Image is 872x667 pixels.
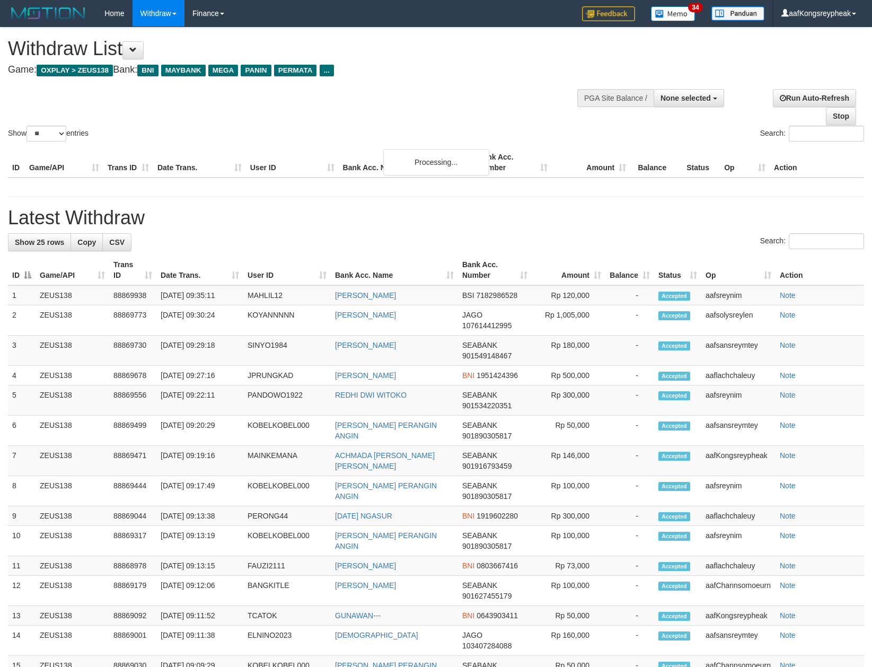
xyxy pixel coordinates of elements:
[780,481,796,490] a: Note
[701,385,776,416] td: aafsreynim
[780,611,796,620] a: Note
[156,476,243,506] td: [DATE] 09:17:49
[241,65,271,76] span: PANIN
[8,366,36,385] td: 4
[153,147,246,178] th: Date Trans.
[156,506,243,526] td: [DATE] 09:13:38
[109,606,156,626] td: 88869092
[109,416,156,446] td: 88869499
[532,626,605,656] td: Rp 160,000
[701,255,776,285] th: Op: activate to sort column ascending
[8,626,36,656] td: 14
[773,89,856,107] a: Run Auto-Refresh
[36,336,109,366] td: ZEUS138
[532,526,605,556] td: Rp 100,000
[630,147,682,178] th: Balance
[109,526,156,556] td: 88869317
[701,416,776,446] td: aafsansreymtey
[8,305,36,336] td: 2
[462,631,482,639] span: JAGO
[658,372,690,381] span: Accepted
[156,446,243,476] td: [DATE] 09:19:16
[532,476,605,506] td: Rp 100,000
[780,311,796,319] a: Note
[789,126,864,142] input: Search:
[582,6,635,21] img: Feedback.jpg
[8,606,36,626] td: 13
[532,336,605,366] td: Rp 180,000
[701,285,776,305] td: aafsreynim
[660,94,711,102] span: None selected
[36,506,109,526] td: ZEUS138
[658,341,690,350] span: Accepted
[36,556,109,576] td: ZEUS138
[477,611,518,620] span: Copy 0643903411 to clipboard
[532,606,605,626] td: Rp 50,000
[760,126,864,142] label: Search:
[658,612,690,621] span: Accepted
[243,626,331,656] td: ELNINO2023
[462,492,512,501] span: Copy 901890305817 to clipboard
[789,233,864,249] input: Search:
[462,581,497,590] span: SEABANK
[243,476,331,506] td: KOBELKOBEL000
[760,233,864,249] label: Search:
[36,305,109,336] td: ZEUS138
[462,592,512,600] span: Copy 901627455179 to clipboard
[109,305,156,336] td: 88869773
[246,147,339,178] th: User ID
[243,606,331,626] td: TCATOK
[243,556,331,576] td: FAUZI2111
[477,561,518,570] span: Copy 0803667416 to clipboard
[658,391,690,400] span: Accepted
[462,421,497,429] span: SEABANK
[109,556,156,576] td: 88868978
[658,582,690,591] span: Accepted
[243,285,331,305] td: MAHLIL12
[8,147,25,178] th: ID
[605,336,654,366] td: -
[36,526,109,556] td: ZEUS138
[8,556,36,576] td: 11
[776,255,864,285] th: Action
[8,416,36,446] td: 6
[335,311,396,319] a: [PERSON_NAME]
[605,606,654,626] td: -
[701,576,776,606] td: aafChannsomoeurn
[156,255,243,285] th: Date Trans.: activate to sort column ascending
[682,147,720,178] th: Status
[658,512,690,521] span: Accepted
[243,385,331,416] td: PANDOWO1922
[605,305,654,336] td: -
[532,305,605,336] td: Rp 1,005,000
[102,233,131,251] a: CSV
[109,366,156,385] td: 88869678
[137,65,158,76] span: BNI
[8,126,89,142] label: Show entries
[532,366,605,385] td: Rp 500,000
[156,305,243,336] td: [DATE] 09:30:24
[532,416,605,446] td: Rp 50,000
[156,366,243,385] td: [DATE] 09:27:16
[658,311,690,320] span: Accepted
[156,336,243,366] td: [DATE] 09:29:18
[711,6,764,21] img: panduan.png
[243,526,331,556] td: KOBELKOBEL000
[462,311,482,319] span: JAGO
[339,147,474,178] th: Bank Acc. Name
[780,341,796,349] a: Note
[383,149,489,175] div: Processing...
[462,291,474,300] span: BSI
[36,366,109,385] td: ZEUS138
[658,292,690,301] span: Accepted
[335,611,381,620] a: GUNAWAN---
[274,65,317,76] span: PERMATA
[335,451,435,470] a: ACHMADA [PERSON_NAME] [PERSON_NAME]
[462,352,512,360] span: Copy 901549148467 to clipboard
[109,385,156,416] td: 88869556
[109,576,156,606] td: 88869179
[701,305,776,336] td: aafsolysreylen
[651,6,695,21] img: Button%20Memo.svg
[109,506,156,526] td: 88869044
[109,446,156,476] td: 88869471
